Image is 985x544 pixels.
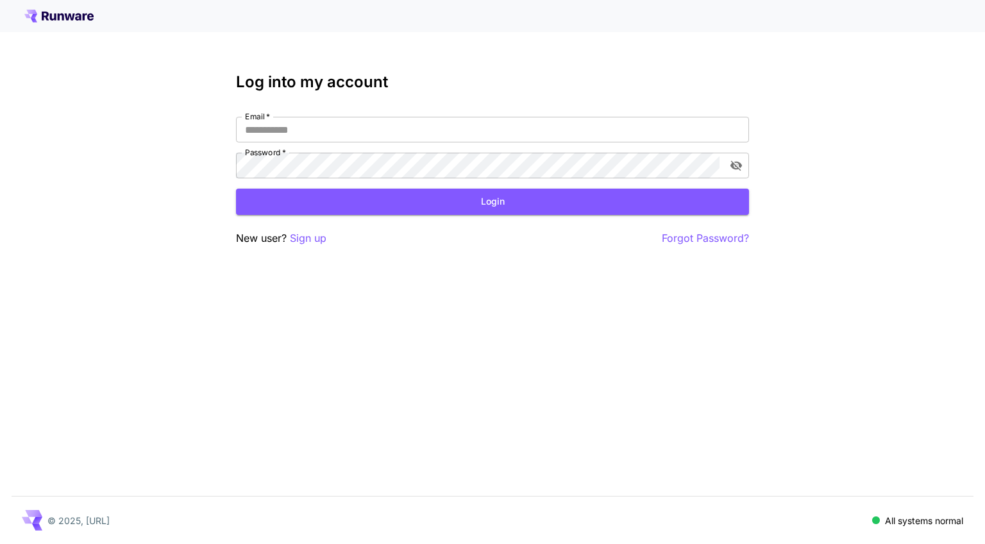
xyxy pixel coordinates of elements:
h3: Log into my account [236,73,749,91]
p: New user? [236,230,326,246]
label: Email [245,111,270,122]
p: All systems normal [885,514,963,527]
label: Password [245,147,286,158]
button: toggle password visibility [725,154,748,177]
p: © 2025, [URL] [47,514,110,527]
button: Login [236,189,749,215]
button: Forgot Password? [662,230,749,246]
button: Sign up [290,230,326,246]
